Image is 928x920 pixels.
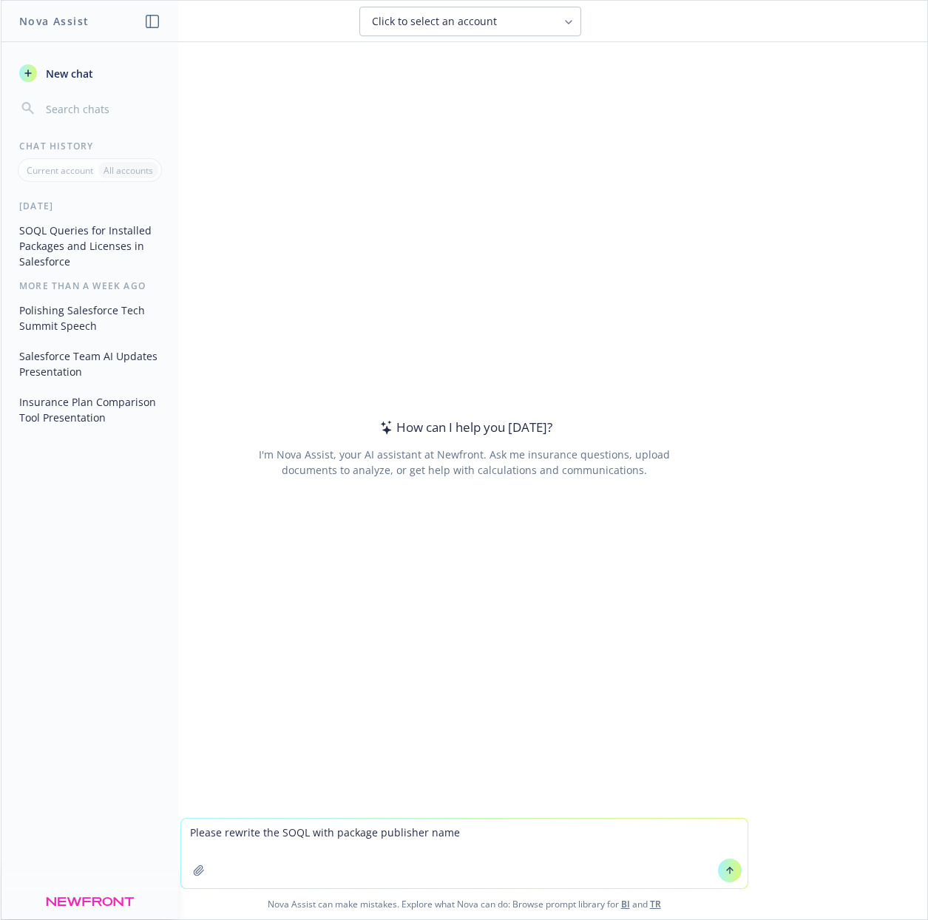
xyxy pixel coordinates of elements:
a: BI [621,898,630,910]
div: More than a week ago [1,280,178,292]
button: Insurance Plan Comparison Tool Presentation [13,390,166,430]
input: Search chats [43,98,160,119]
button: SOQL Queries for Installed Packages and Licenses in Salesforce [13,218,166,274]
span: Nova Assist can make mistakes. Explore what Nova can do: Browse prompt library for and [7,889,921,919]
div: I'm Nova Assist, your AI assistant at Newfront. Ask me insurance questions, upload documents to a... [256,447,672,478]
div: How can I help you [DATE]? [376,418,552,437]
h1: Nova Assist [19,13,89,29]
p: Current account [27,164,93,177]
div: [DATE] [1,200,178,212]
div: Chat History [1,140,178,152]
span: New chat [43,66,93,81]
p: All accounts [104,164,153,177]
button: Salesforce Team AI Updates Presentation [13,344,166,384]
span: Click to select an account [372,14,497,29]
button: New chat [13,60,166,87]
textarea: Please rewrite the SOQL with package publisher name [181,819,748,888]
button: Click to select an account [359,7,581,36]
a: TR [650,898,661,910]
button: Polishing Salesforce Tech Summit Speech [13,298,166,338]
